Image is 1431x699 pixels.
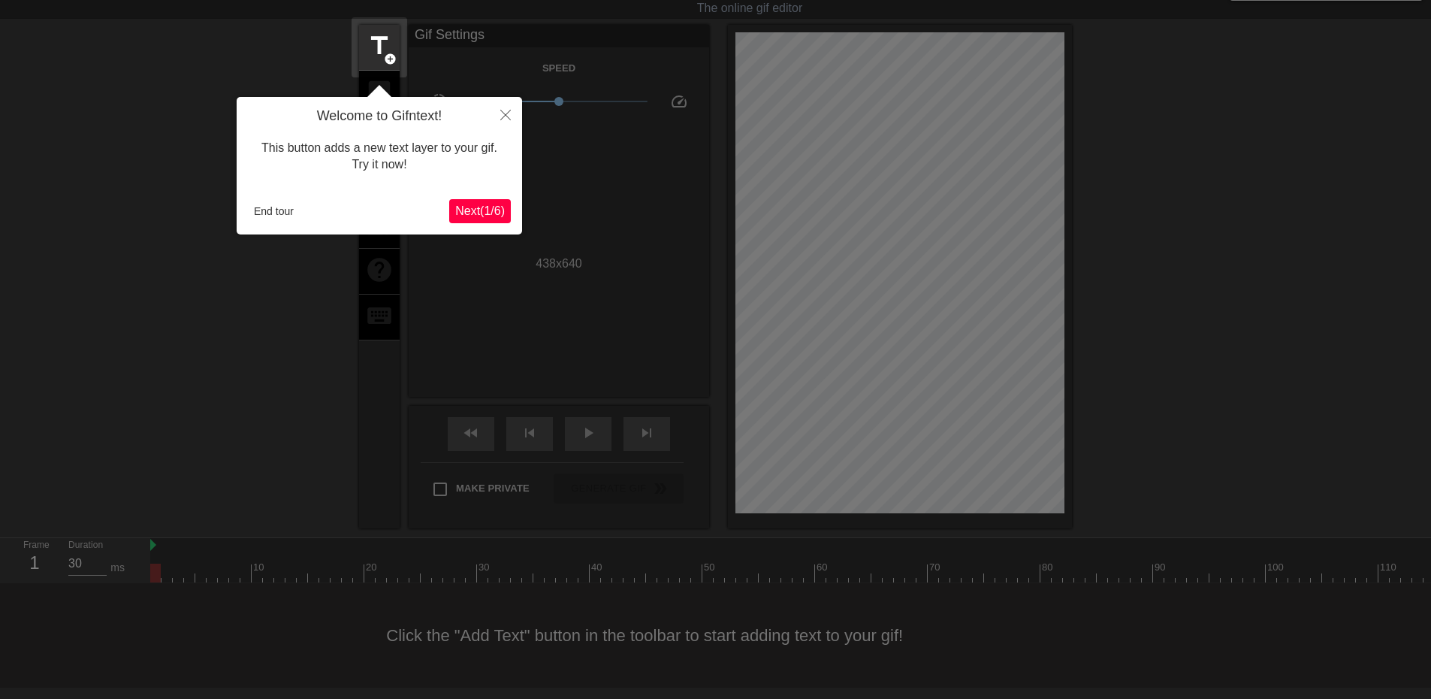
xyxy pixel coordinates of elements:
h4: Welcome to Gifntext! [248,108,511,125]
button: Close [489,97,522,132]
button: Next [449,199,511,223]
div: This button adds a new text layer to your gif. Try it now! [248,125,511,189]
button: End tour [248,200,300,222]
span: Next ( 1 / 6 ) [455,204,505,217]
